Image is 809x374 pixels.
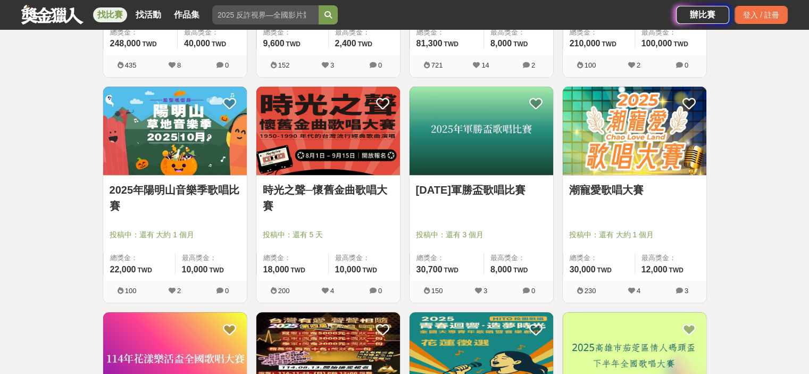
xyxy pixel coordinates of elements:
span: 152 [278,61,290,69]
span: 0 [378,287,382,295]
span: 最高獎金： [641,253,700,263]
span: 14 [481,61,489,69]
span: 最高獎金： [490,253,547,263]
span: TWD [669,267,683,274]
span: TWD [597,267,611,274]
span: 總獎金： [110,253,169,263]
span: 10,000 [335,265,361,274]
span: 4 [637,287,640,295]
span: 總獎金： [570,253,628,263]
img: Cover Image [410,87,553,176]
span: 8,000 [490,39,512,48]
span: 81,300 [416,39,443,48]
span: 435 [125,61,137,69]
span: TWD [513,267,528,274]
a: 作品集 [170,7,204,22]
span: 投稿中：還有 大約 1 個月 [569,229,700,240]
span: TWD [602,40,616,48]
span: TWD [362,267,377,274]
span: 4 [330,287,334,295]
span: 9,600 [263,39,285,48]
span: 0 [378,61,382,69]
img: Cover Image [256,87,400,176]
a: 辦比賽 [676,6,729,24]
a: 時光之聲─懷舊金曲歌唱大賽 [263,182,394,214]
span: 總獎金： [263,27,322,38]
span: 18,000 [263,265,289,274]
span: 最高獎金： [184,27,240,38]
span: 22,000 [110,265,136,274]
span: 最高獎金： [490,27,547,38]
span: 2 [637,61,640,69]
span: 3 [685,287,688,295]
span: 最高獎金： [182,253,240,263]
span: TWD [209,267,223,274]
div: 登入 / 註冊 [735,6,788,24]
span: 721 [431,61,443,69]
a: [DATE]軍勝盃歌唱比賽 [416,182,547,198]
span: TWD [212,40,226,48]
span: 150 [431,287,443,295]
span: 230 [585,287,596,295]
span: 總獎金： [263,253,322,263]
a: 2025年陽明山音樂季歌唱比賽 [110,182,240,214]
span: TWD [444,267,458,274]
span: TWD [513,40,528,48]
span: 總獎金： [570,27,628,38]
span: 8 [177,61,181,69]
span: 210,000 [570,39,601,48]
span: 0 [531,287,535,295]
span: 30,000 [570,265,596,274]
span: 2,400 [335,39,356,48]
a: 找活動 [131,7,165,22]
span: 100,000 [641,39,672,48]
span: 投稿中：還有 大約 1 個月 [110,229,240,240]
span: 12,000 [641,265,668,274]
span: TWD [673,40,688,48]
input: 2025 反詐視界—全國影片競賽 [212,5,319,24]
span: 3 [330,61,334,69]
span: TWD [142,40,156,48]
span: 0 [225,287,229,295]
span: 最高獎金： [335,253,394,263]
a: 潮寵愛歌唱大賽 [569,182,700,198]
span: TWD [286,40,301,48]
span: 200 [278,287,290,295]
span: 0 [685,61,688,69]
span: 10,000 [182,265,208,274]
span: 0 [225,61,229,69]
img: Cover Image [103,87,247,176]
span: 總獎金： [416,27,477,38]
span: 最高獎金： [641,27,700,38]
span: 總獎金： [416,253,477,263]
span: TWD [444,40,458,48]
span: 2 [531,61,535,69]
span: TWD [137,267,152,274]
span: 投稿中：還有 3 個月 [416,229,547,240]
span: 248,000 [110,39,141,48]
span: TWD [358,40,372,48]
span: 100 [585,61,596,69]
span: 8,000 [490,265,512,274]
span: 總獎金： [110,27,171,38]
span: 最高獎金： [335,27,394,38]
span: 100 [125,287,137,295]
span: 40,000 [184,39,210,48]
span: 投稿中：還有 5 天 [263,229,394,240]
span: 3 [483,287,487,295]
a: 找比賽 [93,7,127,22]
img: Cover Image [563,87,706,176]
span: 2 [177,287,181,295]
span: TWD [290,267,305,274]
span: 30,700 [416,265,443,274]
